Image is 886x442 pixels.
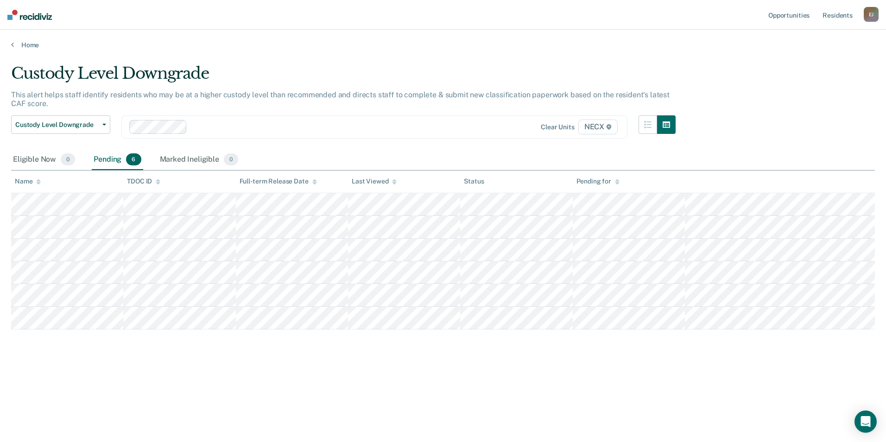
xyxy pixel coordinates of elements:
[15,121,99,129] span: Custody Level Downgrade
[15,177,41,185] div: Name
[854,410,877,433] div: Open Intercom Messenger
[7,10,52,20] img: Recidiviz
[541,123,575,131] div: Clear units
[11,64,676,90] div: Custody Level Downgrade
[224,153,238,165] span: 0
[578,120,618,134] span: NECX
[11,41,875,49] a: Home
[11,150,77,170] div: Eligible Now0
[92,150,143,170] div: Pending6
[61,153,75,165] span: 0
[864,7,879,22] div: E J
[464,177,484,185] div: Status
[158,150,240,170] div: Marked Ineligible0
[127,177,160,185] div: TDOC ID
[11,90,670,108] p: This alert helps staff identify residents who may be at a higher custody level than recommended a...
[864,7,879,22] button: EJ
[240,177,317,185] div: Full-term Release Date
[126,153,141,165] span: 6
[576,177,620,185] div: Pending for
[352,177,397,185] div: Last Viewed
[11,115,110,134] button: Custody Level Downgrade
